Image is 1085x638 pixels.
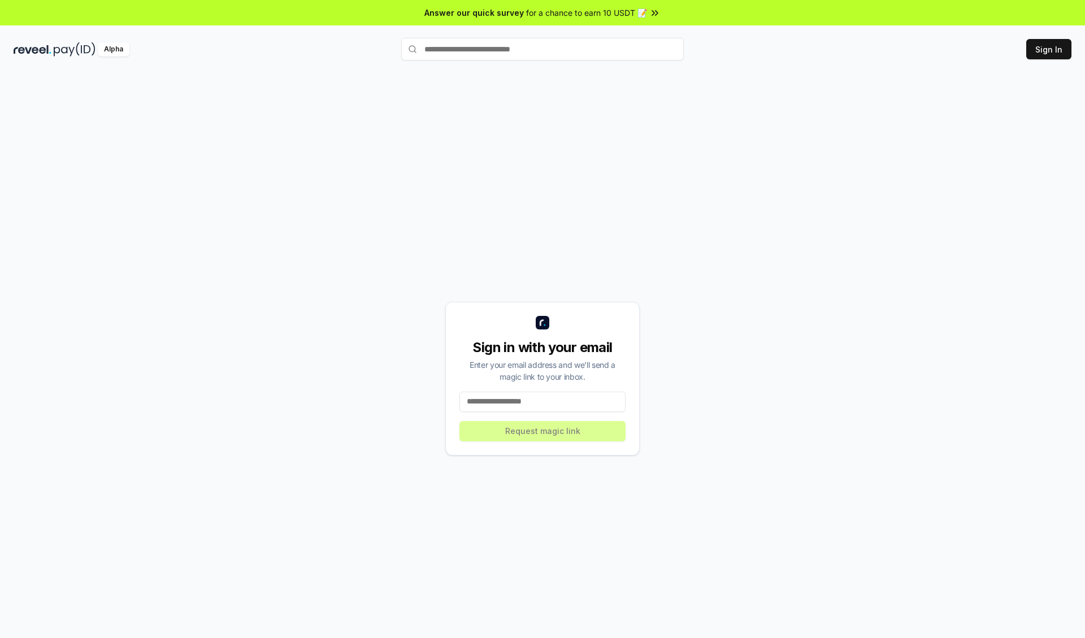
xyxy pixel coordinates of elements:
img: logo_small [536,316,549,329]
span: for a chance to earn 10 USDT 📝 [526,7,647,19]
span: Answer our quick survey [424,7,524,19]
button: Sign In [1026,39,1071,59]
img: pay_id [54,42,96,57]
div: Sign in with your email [459,338,626,357]
img: reveel_dark [14,42,51,57]
div: Enter your email address and we’ll send a magic link to your inbox. [459,359,626,383]
div: Alpha [98,42,129,57]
